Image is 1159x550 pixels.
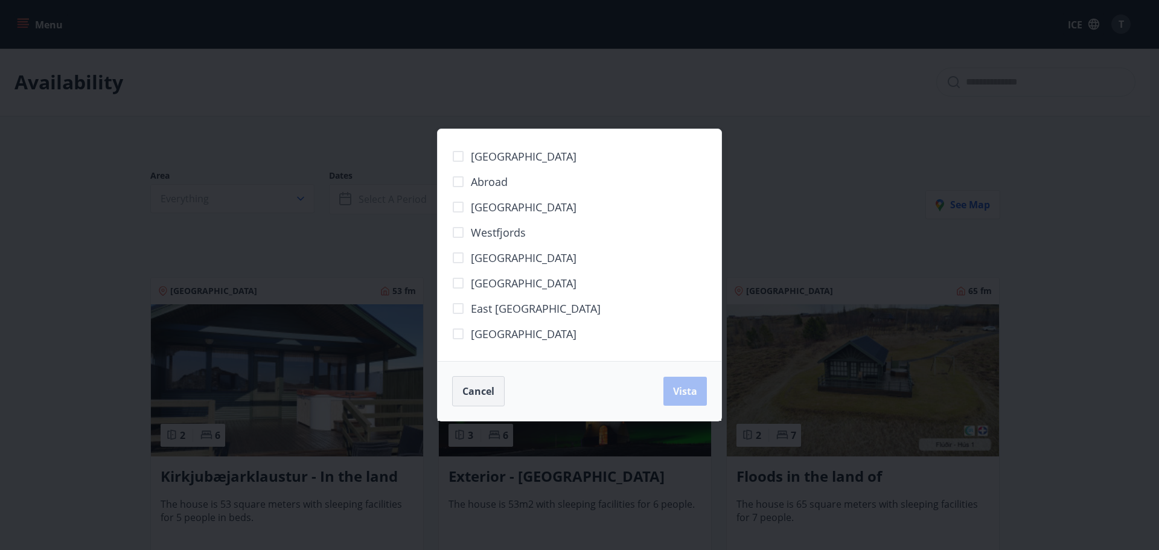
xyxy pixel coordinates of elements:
[471,225,526,240] font: Westfjords
[471,251,576,265] font: [GEOGRAPHIC_DATA]
[471,174,508,189] font: Abroad
[471,276,576,290] font: [GEOGRAPHIC_DATA]
[471,301,601,316] font: East [GEOGRAPHIC_DATA]
[471,149,576,164] font: [GEOGRAPHIC_DATA]
[452,376,505,406] button: Cancel
[471,200,576,214] font: [GEOGRAPHIC_DATA]
[462,385,494,398] font: Cancel
[471,327,576,341] font: [GEOGRAPHIC_DATA]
